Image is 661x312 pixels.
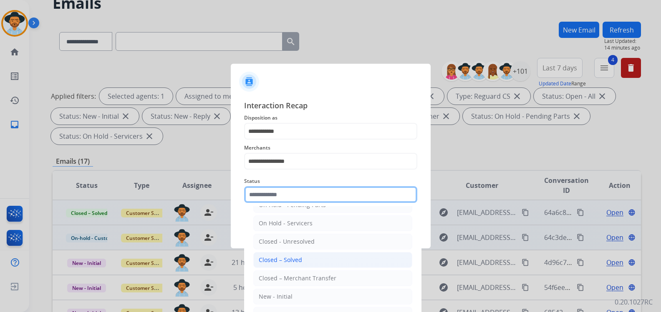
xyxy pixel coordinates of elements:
[244,143,417,153] span: Merchants
[259,274,336,282] div: Closed – Merchant Transfer
[244,176,417,186] span: Status
[259,292,293,301] div: New - Initial
[615,297,653,307] p: 0.20.1027RC
[239,72,259,92] img: contactIcon
[244,113,417,123] span: Disposition as
[244,100,417,113] span: Interaction Recap
[259,219,313,227] div: On Hold - Servicers
[259,237,315,246] div: Closed - Unresolved
[259,256,302,264] div: Closed – Solved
